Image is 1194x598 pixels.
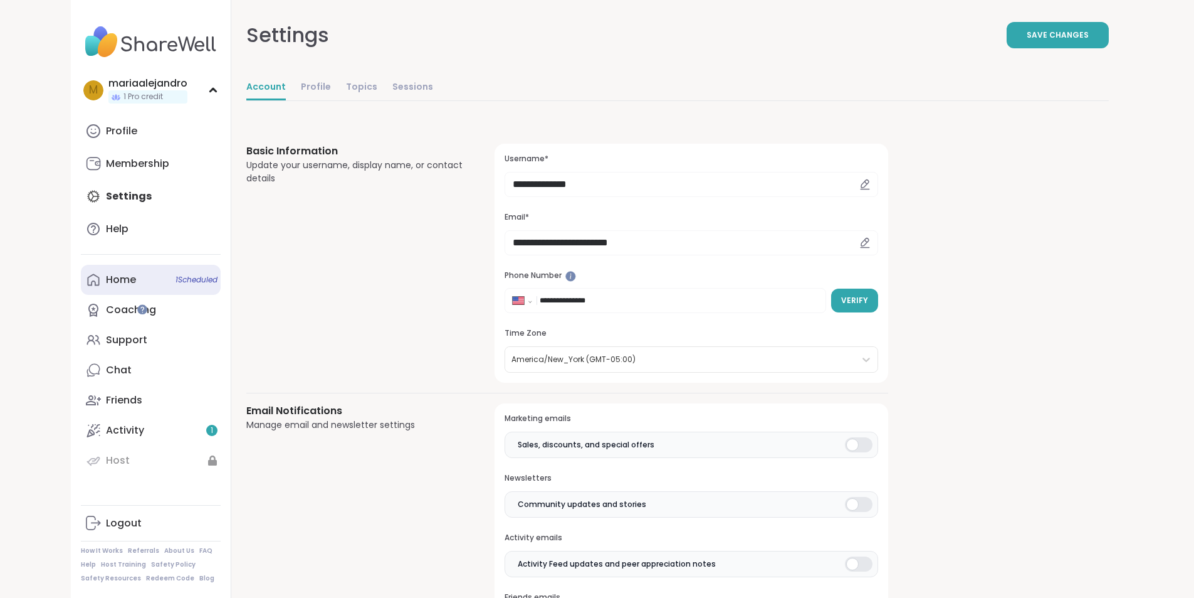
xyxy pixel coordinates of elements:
div: Manage email and newsletter settings [246,419,465,432]
div: Support [106,333,147,347]
h3: Time Zone [505,328,877,339]
h3: Newsletters [505,473,877,484]
a: Host [81,446,221,476]
div: Settings [246,20,329,50]
a: Chat [81,355,221,385]
div: Activity [106,424,144,437]
a: Topics [346,75,377,100]
a: Redeem Code [146,574,194,583]
a: Membership [81,149,221,179]
span: 1 Pro credit [123,92,163,102]
div: Logout [106,516,142,530]
a: About Us [164,547,194,555]
div: Host [106,454,130,467]
iframe: Spotlight [565,271,576,282]
a: Support [81,325,221,355]
a: Friends [81,385,221,415]
div: Friends [106,393,142,407]
a: Help [81,560,96,569]
h3: Email* [505,212,877,223]
h3: Phone Number [505,270,877,281]
div: Coaching [106,303,156,317]
span: m [89,82,98,99]
a: Profile [81,116,221,146]
span: Sales, discounts, and special offers [518,439,654,451]
button: Verify [831,289,878,312]
span: Community updates and stories [518,499,646,510]
span: Activity Feed updates and peer appreciation notes [518,558,716,570]
h3: Email Notifications [246,403,465,419]
a: Account [246,75,286,100]
a: Safety Resources [81,574,141,583]
a: Activity1 [81,415,221,446]
div: Home [106,273,136,287]
a: Home1Scheduled [81,265,221,295]
a: How It Works [81,547,123,555]
span: Verify [841,295,868,306]
a: Profile [301,75,331,100]
h3: Marketing emails [505,414,877,424]
div: Help [106,222,128,236]
h3: Activity emails [505,533,877,543]
div: Profile [106,124,137,138]
div: Chat [106,363,132,377]
a: Sessions [392,75,433,100]
a: Blog [199,574,214,583]
a: FAQ [199,547,212,555]
h3: Basic Information [246,144,465,159]
span: 1 [211,425,213,436]
a: Help [81,214,221,244]
h3: Username* [505,154,877,164]
div: Membership [106,157,169,171]
a: Host Training [101,560,146,569]
a: Coaching [81,295,221,325]
a: Referrals [128,547,159,555]
div: mariaalejandro [108,77,187,90]
span: 1 Scheduled [175,275,217,285]
a: Logout [81,508,221,538]
iframe: Spotlight [137,304,147,314]
button: Save Changes [1007,22,1109,48]
a: Safety Policy [151,560,196,569]
img: ShareWell Nav Logo [81,20,221,64]
span: Save Changes [1027,29,1089,41]
div: Update your username, display name, or contact details [246,159,465,185]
